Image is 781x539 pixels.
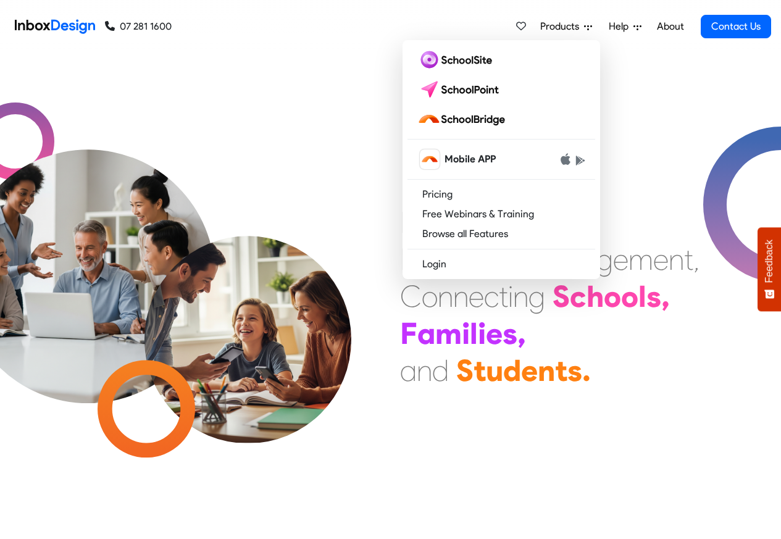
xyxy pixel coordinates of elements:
[701,15,771,38] a: Contact Us
[669,241,684,278] div: n
[582,352,591,389] div: .
[417,315,435,352] div: a
[535,14,597,39] a: Products
[570,278,587,315] div: c
[474,352,486,389] div: t
[684,241,693,278] div: t
[445,152,496,167] span: Mobile APP
[400,278,422,315] div: C
[400,315,417,352] div: F
[403,40,600,279] div: Products
[567,352,582,389] div: s
[484,278,499,315] div: c
[435,315,462,352] div: m
[400,352,417,389] div: a
[629,241,653,278] div: m
[407,204,595,224] a: Free Webinars & Training
[420,149,440,169] img: schoolbridge icon
[486,315,503,352] div: e
[764,240,775,283] span: Feedback
[478,315,486,352] div: i
[400,241,416,278] div: E
[653,241,669,278] div: e
[604,14,646,39] a: Help
[609,19,633,34] span: Help
[453,278,469,315] div: n
[432,352,449,389] div: d
[540,19,584,34] span: Products
[400,204,700,389] div: Maximising Efficient & Engagement, Connecting Schools, Families, and Students.
[417,109,510,129] img: schoolbridge logo
[553,278,570,315] div: S
[105,19,172,34] a: 07 281 1600
[604,278,621,315] div: o
[503,352,521,389] div: d
[613,241,629,278] div: e
[462,315,470,352] div: i
[470,315,478,352] div: l
[653,14,687,39] a: About
[119,185,377,443] img: parents_with_child.png
[517,315,526,352] div: ,
[456,352,474,389] div: S
[417,80,504,99] img: schoolpoint logo
[499,278,508,315] div: t
[438,278,453,315] div: n
[758,227,781,311] button: Feedback - Show survey
[417,50,497,70] img: schoolsite logo
[693,241,700,278] div: ,
[503,315,517,352] div: s
[521,352,538,389] div: e
[538,352,555,389] div: n
[407,224,595,244] a: Browse all Features
[508,278,513,315] div: i
[422,278,438,315] div: o
[555,352,567,389] div: t
[661,278,670,315] div: ,
[596,241,613,278] div: g
[417,352,432,389] div: n
[638,278,646,315] div: l
[407,254,595,274] a: Login
[646,278,661,315] div: s
[407,144,595,174] a: schoolbridge icon Mobile APP
[407,185,595,204] a: Pricing
[587,278,604,315] div: h
[621,278,638,315] div: o
[513,278,528,315] div: n
[400,204,424,241] div: M
[469,278,484,315] div: e
[486,352,503,389] div: u
[528,278,545,315] div: g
